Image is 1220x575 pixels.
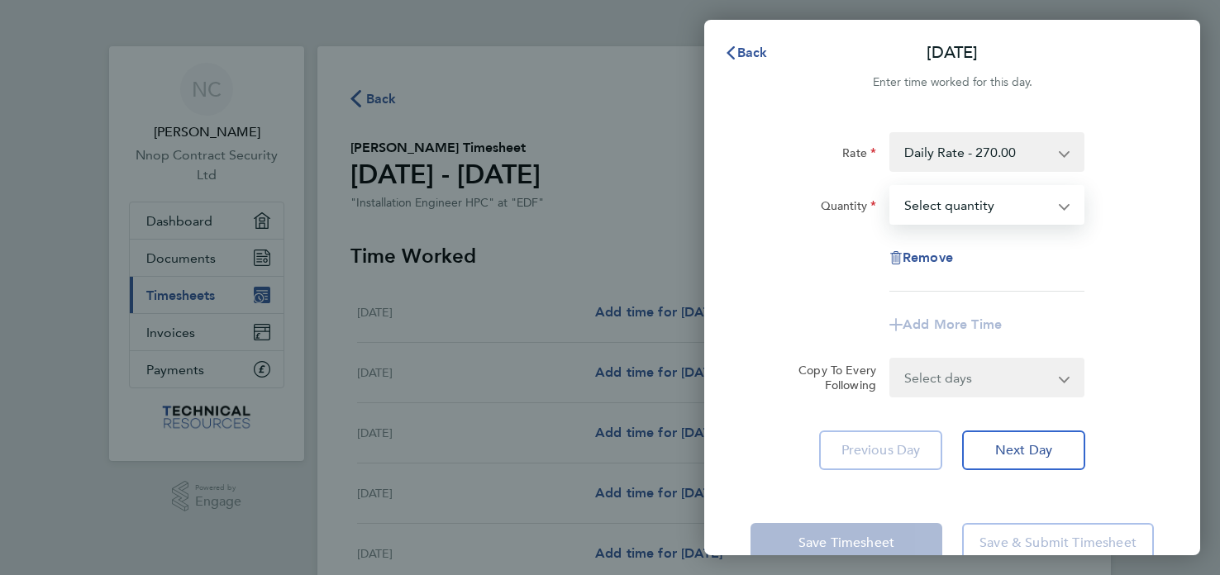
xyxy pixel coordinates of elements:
[737,45,768,60] span: Back
[962,430,1085,470] button: Next Day
[995,442,1052,459] span: Next Day
[927,41,978,64] p: [DATE]
[821,198,876,218] label: Quantity
[785,363,876,392] label: Copy To Every Following
[842,145,876,165] label: Rate
[903,249,953,265] span: Remove
[704,73,1200,93] div: Enter time worked for this day.
[889,251,953,264] button: Remove
[708,36,784,69] button: Back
